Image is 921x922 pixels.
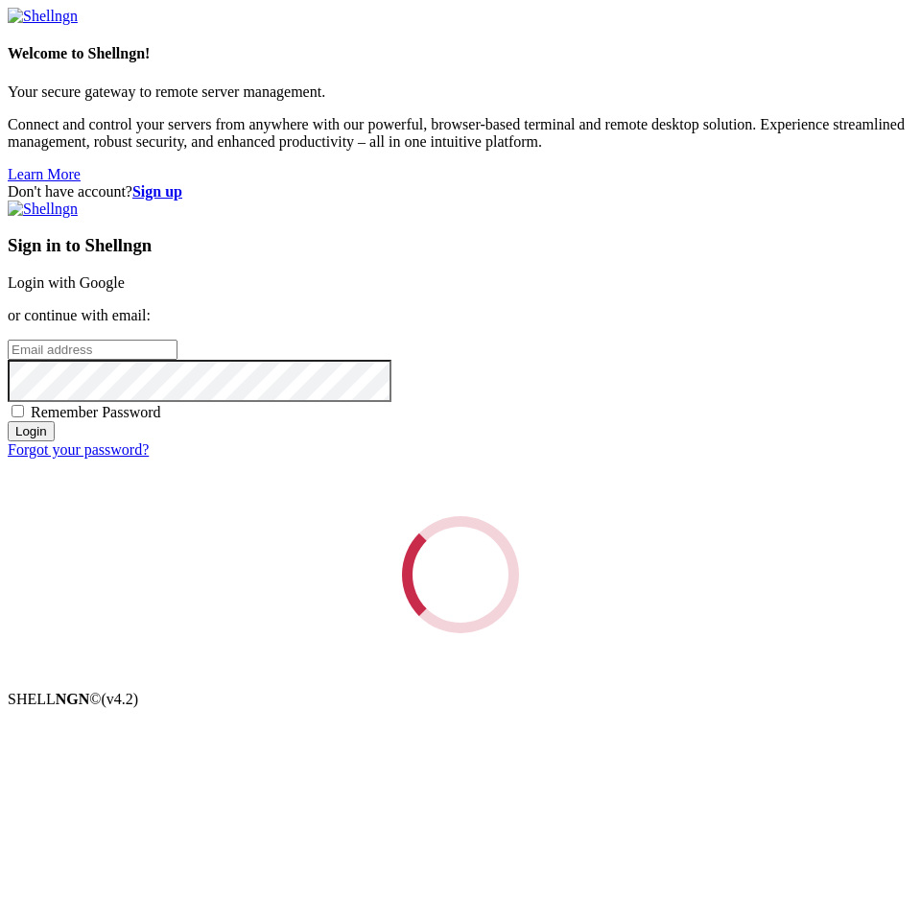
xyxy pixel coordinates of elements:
[8,441,149,458] a: Forgot your password?
[392,507,530,644] div: Loading...
[8,201,78,218] img: Shellngn
[8,8,78,25] img: Shellngn
[8,307,913,324] p: or continue with email:
[8,83,913,101] p: Your secure gateway to remote server management.
[12,405,24,417] input: Remember Password
[8,340,177,360] input: Email address
[8,691,138,707] span: SHELL ©
[8,274,125,291] a: Login with Google
[56,691,90,707] b: NGN
[102,691,139,707] span: 4.2.0
[132,183,182,200] a: Sign up
[8,116,913,151] p: Connect and control your servers from anywhere with our powerful, browser-based terminal and remo...
[8,45,913,62] h4: Welcome to Shellngn!
[8,166,81,182] a: Learn More
[8,421,55,441] input: Login
[31,404,161,420] span: Remember Password
[8,235,913,256] h3: Sign in to Shellngn
[8,183,913,201] div: Don't have account?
